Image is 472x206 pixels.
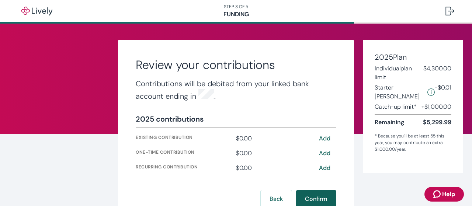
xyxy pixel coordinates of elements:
button: Lively will contribute $0.01 to establish your account [427,83,435,101]
div: $0.00 [236,149,309,158]
span: -$0.01 [435,83,451,101]
div: One-time contribution [136,149,233,158]
span: Remaining [375,118,404,127]
span: Catch-up limit* [375,102,417,111]
div: * Because you'll be at least 55 this year, you may contribute an extra $1,000.00 /year. [375,133,451,153]
svg: Starter penny details [427,88,435,96]
img: Lively [16,7,58,15]
div: $0.00 [236,134,309,143]
div: 2025 contributions [136,114,204,125]
h2: Review your contributions [136,57,336,72]
span: Starter [PERSON_NAME] [375,83,424,101]
span: Help [442,190,455,199]
div: $0.00 [236,164,309,172]
svg: Zendesk support icon [433,190,442,199]
button: Add [313,164,336,172]
span: $4,300.00 [423,64,451,82]
button: Add [313,149,336,158]
div: Recurring contribution [136,164,233,172]
span: Individual plan limit [375,64,423,82]
h4: Contributions will be debited from your linked bank account ending in . [136,78,336,102]
button: Zendesk support iconHelp [424,187,464,202]
button: Add [313,134,336,143]
h4: 2025 Plan [375,52,451,63]
button: Log out [440,2,460,20]
span: + $1,000.00 [421,102,451,111]
span: $5,299.99 [423,118,451,127]
div: Existing contribution [136,134,233,143]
